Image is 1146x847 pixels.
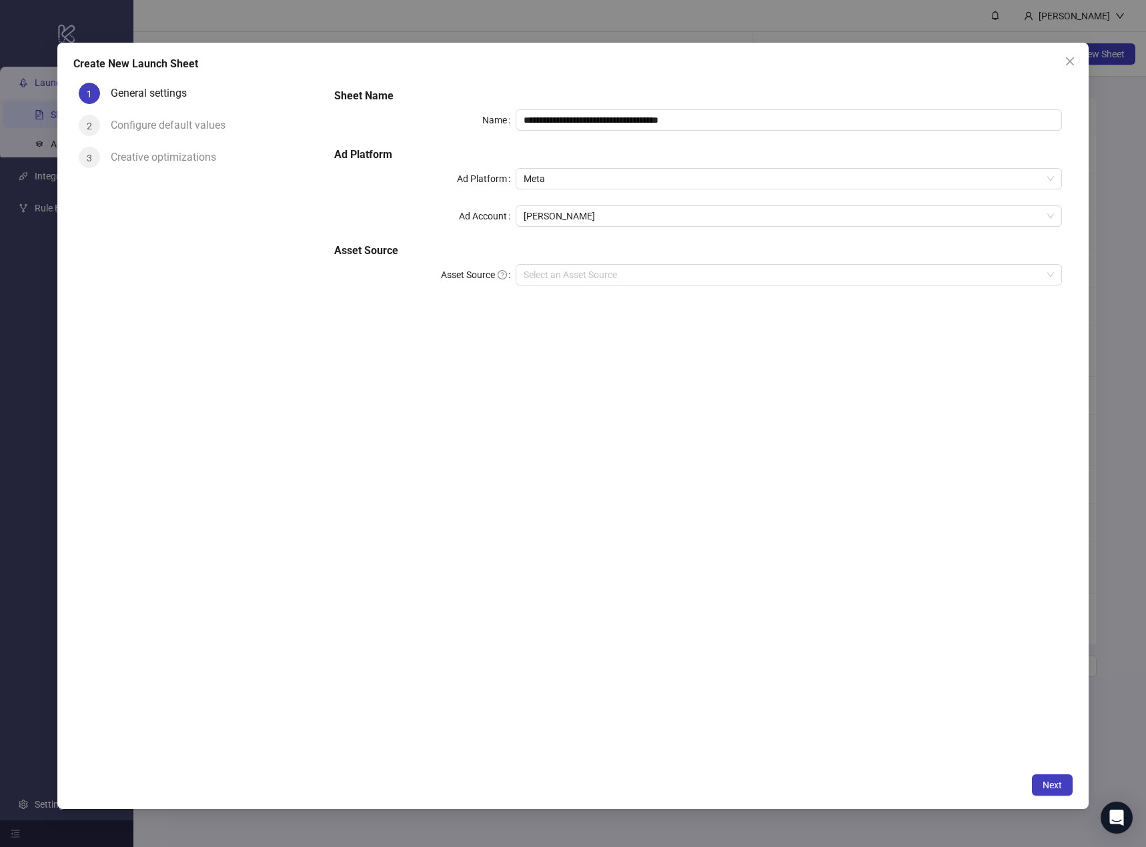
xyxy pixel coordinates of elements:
[73,56,1073,72] div: Create New Launch Sheet
[441,264,516,285] label: Asset Source
[1043,779,1062,790] span: Next
[111,115,236,136] div: Configure default values
[457,168,516,189] label: Ad Platform
[1032,774,1073,796] button: Next
[524,169,1054,189] span: Meta
[87,152,92,163] span: 3
[1101,802,1133,834] div: Open Intercom Messenger
[111,83,197,104] div: General settings
[87,88,92,99] span: 1
[334,243,1062,259] h5: Asset Source
[87,120,92,131] span: 2
[1059,51,1081,72] button: Close
[516,109,1062,131] input: Name
[498,270,507,279] span: question-circle
[482,109,516,131] label: Name
[111,147,227,168] div: Creative optimizations
[1065,56,1075,67] span: close
[334,88,1062,104] h5: Sheet Name
[459,205,516,227] label: Ad Account
[334,147,1062,163] h5: Ad Platform
[524,206,1054,226] span: Jesper Gyldendahl Colombani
